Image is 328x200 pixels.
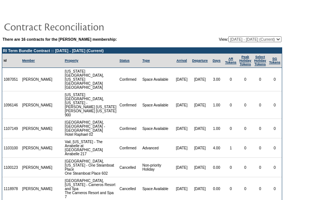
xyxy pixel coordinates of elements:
[192,59,208,62] a: Departure
[63,138,118,158] td: Vail, [US_STATE] - The Arrabelle at [GEOGRAPHIC_DATA] Arrabelle 217
[173,91,190,119] td: [DATE]
[253,138,268,158] td: 0
[177,59,187,62] a: Arrival
[2,119,21,138] td: 1107149
[173,119,190,138] td: [DATE]
[119,59,130,62] a: Status
[118,68,141,91] td: Confirmed
[2,91,21,119] td: 1096146
[21,68,54,91] td: [PERSON_NAME]
[191,158,210,177] td: [DATE]
[238,138,253,158] td: 0
[268,68,282,91] td: 0
[21,138,54,158] td: [PERSON_NAME]
[118,119,141,138] td: Confirmed
[118,158,141,177] td: Cancelled
[224,158,238,177] td: 0
[224,119,238,138] td: 0
[210,138,224,158] td: 4.00
[238,91,253,119] td: 0
[225,57,236,64] a: ARTokens
[224,91,238,119] td: 0
[238,158,253,177] td: 0
[141,138,173,158] td: Advanced
[269,57,280,64] a: SGTokens
[268,119,282,138] td: 0
[191,138,210,158] td: [DATE]
[191,119,210,138] td: [DATE]
[268,158,282,177] td: 0
[191,68,210,91] td: [DATE]
[141,158,173,177] td: Non-priority Holiday
[142,59,150,62] a: Type
[65,59,78,62] a: Property
[2,68,21,91] td: 1087051
[210,158,224,177] td: 0.00
[183,36,281,42] td: View:
[254,55,266,66] a: Select HolidayTokens
[210,68,224,91] td: 3.00
[21,119,54,138] td: [PERSON_NAME]
[253,158,268,177] td: 0
[118,138,141,158] td: Confirmed
[2,54,21,68] td: Id
[141,119,173,138] td: Space Available
[253,68,268,91] td: 0
[3,37,117,41] b: There are 16 contracts for the [PERSON_NAME] membership:
[253,119,268,138] td: 0
[63,91,118,119] td: [US_STATE][GEOGRAPHIC_DATA], [US_STATE] - [PERSON_NAME] [US_STATE] [PERSON_NAME] [US_STATE] 900
[173,68,190,91] td: [DATE]
[191,91,210,119] td: [DATE]
[239,55,251,66] a: Peak HolidayTokens
[224,138,238,158] td: 1
[141,91,173,119] td: Space Available
[21,158,54,177] td: [PERSON_NAME]
[268,138,282,158] td: 0
[22,59,35,62] a: Member
[63,68,118,91] td: [US_STATE][GEOGRAPHIC_DATA], [US_STATE][GEOGRAPHIC_DATA] [GEOGRAPHIC_DATA]
[238,68,253,91] td: 0
[173,158,190,177] td: [DATE]
[63,158,118,177] td: [GEOGRAPHIC_DATA], [US_STATE] - One Steamboat Place One Steamboat Place 602
[210,119,224,138] td: 1.00
[4,19,150,34] img: pgTtlContractReconciliation.gif
[118,91,141,119] td: Confirmed
[173,138,190,158] td: [DATE]
[63,119,118,138] td: [GEOGRAPHIC_DATA], [GEOGRAPHIC_DATA] - [GEOGRAPHIC_DATA] Hotel Raphael 02
[2,158,21,177] td: 1100123
[141,68,173,91] td: Space Available
[2,48,282,54] td: RI Term Bundle Contract :: [DATE] - [DATE] (Current)
[268,91,282,119] td: 0
[2,138,21,158] td: 1103100
[238,119,253,138] td: 0
[253,91,268,119] td: 0
[213,59,221,62] a: Days
[210,91,224,119] td: 1.00
[224,68,238,91] td: 0
[21,91,54,119] td: [PERSON_NAME]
